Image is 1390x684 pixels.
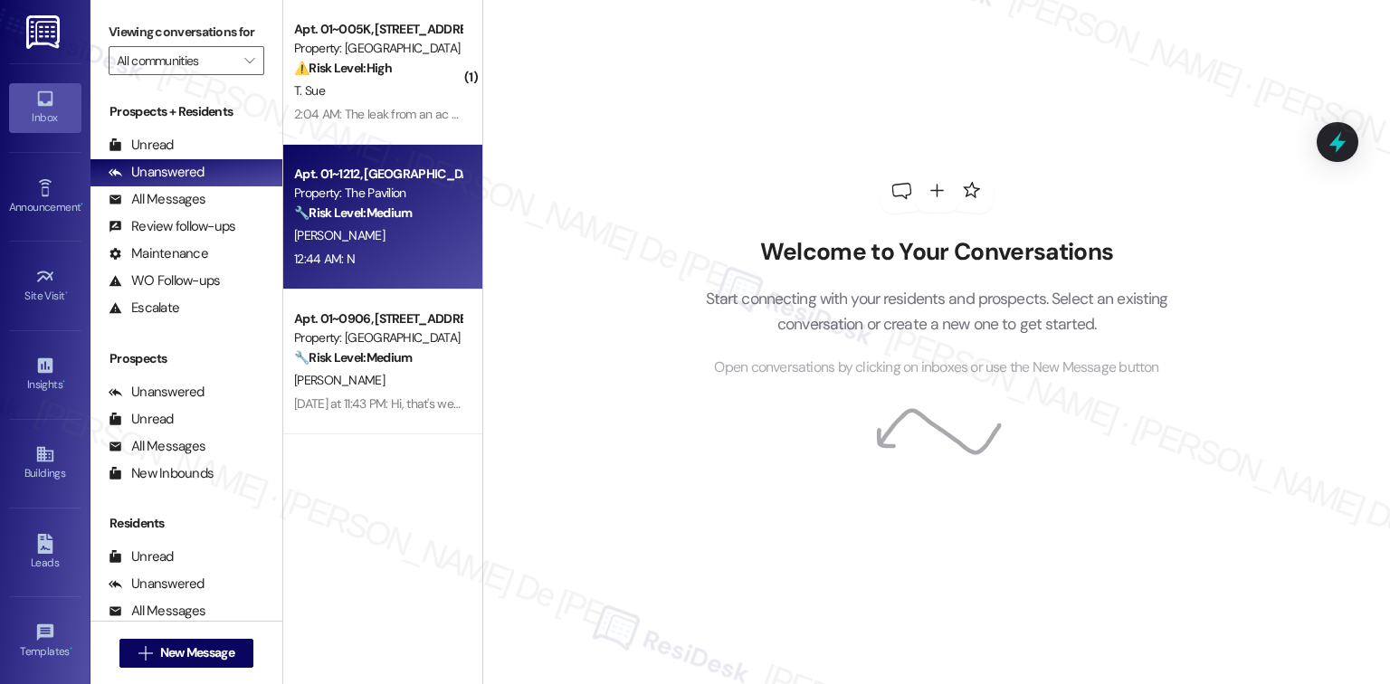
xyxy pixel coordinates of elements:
[109,217,235,236] div: Review follow-ups
[294,372,385,388] span: [PERSON_NAME]
[294,309,462,328] div: Apt. 01~0906, [STREET_ADDRESS][PERSON_NAME]
[109,271,220,290] div: WO Follow-ups
[294,349,412,366] strong: 🔧 Risk Level: Medium
[138,646,152,660] i: 
[70,642,72,655] span: •
[294,204,412,221] strong: 🔧 Risk Level: Medium
[109,299,179,318] div: Escalate
[9,528,81,577] a: Leads
[109,602,205,621] div: All Messages
[90,514,282,533] div: Residents
[109,464,214,483] div: New Inbounds
[9,617,81,666] a: Templates •
[109,190,205,209] div: All Messages
[81,198,83,211] span: •
[109,575,205,594] div: Unanswered
[294,251,355,267] div: 12:44 AM: N
[90,349,282,368] div: Prospects
[294,20,462,39] div: Apt. 01~005K, [STREET_ADDRESS]
[294,165,462,184] div: Apt. 01~1212, [GEOGRAPHIC_DATA][PERSON_NAME]
[109,383,205,402] div: Unanswered
[90,102,282,121] div: Prospects + Residents
[294,106,834,122] div: 2:04 AM: The leak from an ac vent doesn't seem adequately fixed. There is still a large water sta...
[294,184,462,203] div: Property: The Pavilion
[65,287,68,299] span: •
[109,163,205,182] div: Unanswered
[714,356,1158,379] span: Open conversations by clicking on inboxes or use the New Message button
[678,286,1195,337] p: Start connecting with your residents and prospects. Select an existing conversation or create a n...
[678,238,1195,267] h2: Welcome to Your Conversations
[109,410,174,429] div: Unread
[109,136,174,155] div: Unread
[109,437,205,456] div: All Messages
[294,227,385,243] span: [PERSON_NAME]
[294,328,462,347] div: Property: [GEOGRAPHIC_DATA]
[26,15,63,49] img: ResiDesk Logo
[294,82,325,99] span: T. Sue
[9,439,81,488] a: Buildings
[109,18,264,46] label: Viewing conversations for
[9,83,81,132] a: Inbox
[109,547,174,566] div: Unread
[294,60,392,76] strong: ⚠️ Risk Level: High
[294,39,462,58] div: Property: [GEOGRAPHIC_DATA]
[119,639,253,668] button: New Message
[62,375,65,388] span: •
[117,46,235,75] input: All communities
[9,261,81,310] a: Site Visit •
[9,350,81,399] a: Insights •
[160,643,234,662] span: New Message
[109,244,208,263] div: Maintenance
[294,395,1061,412] div: [DATE] at 11:43 PM: Hi, that's weird because I called the front desk first and they said they cou...
[244,53,254,68] i: 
